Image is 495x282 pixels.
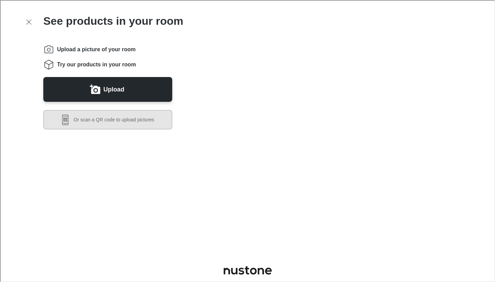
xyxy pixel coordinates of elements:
[56,60,135,68] span: Try our products in your room
[103,83,124,94] label: Upload
[43,76,172,101] button: Upload a picture of your room
[217,46,451,280] video: You will be able to see the selected and other products in your room.
[56,45,135,53] span: Upload a picture of your room
[22,15,34,28] button: Exit visualizer
[43,109,172,129] button: Scan a QR code to upload pictures
[43,43,172,69] ol: Instructions
[219,262,274,277] a: Visit Nustone homepage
